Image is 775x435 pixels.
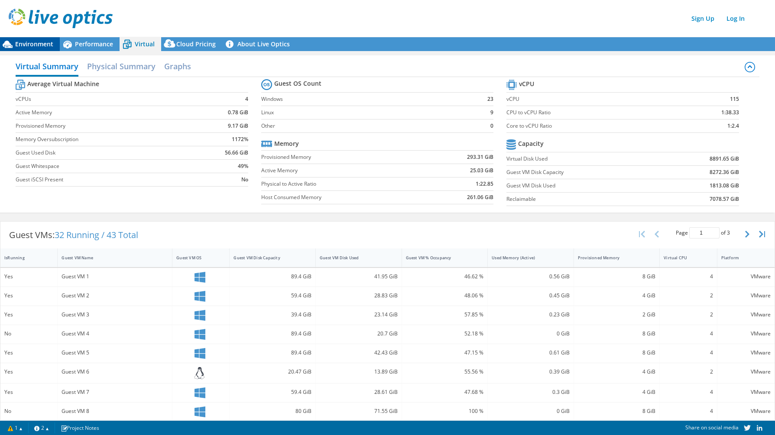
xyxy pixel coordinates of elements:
[685,424,739,431] span: Share on social media
[467,193,493,202] b: 261.06 GiB
[233,291,311,300] div: 59.4 GiB
[492,329,570,338] div: 0 GiB
[261,193,426,202] label: Host Consumed Memory
[710,168,739,177] b: 8272.36 GiB
[506,108,678,117] label: CPU to vCPU Ratio
[238,162,248,171] b: 49%
[578,387,656,397] div: 4 GiB
[492,310,570,319] div: 0.23 GiB
[406,272,484,281] div: 46.62 %
[222,37,296,51] a: About Live Optics
[261,122,473,130] label: Other
[16,135,198,144] label: Memory Oversubscription
[578,272,656,281] div: 8 GiB
[62,367,168,377] div: Guest VM 6
[406,329,484,338] div: 52.18 %
[16,108,198,117] label: Active Memory
[406,387,484,397] div: 47.68 %
[233,272,311,281] div: 89.4 GiB
[506,95,678,103] label: vCPU
[578,255,645,261] div: Provisioned Memory
[492,367,570,377] div: 0.39 GiB
[664,255,702,261] div: Virtual CPU
[176,255,215,261] div: Guest VM OS
[233,406,311,416] div: 80 GiB
[320,406,398,416] div: 71.55 GiB
[320,310,398,319] div: 23.14 GiB
[506,181,664,190] label: Guest VM Disk Used
[233,255,301,261] div: Guest VM Disk Capacity
[320,291,398,300] div: 28.83 GiB
[406,406,484,416] div: 100 %
[664,291,713,300] div: 2
[487,95,493,103] b: 23
[261,180,426,188] label: Physical to Active Ratio
[274,79,321,88] b: Guest OS Count
[233,348,311,358] div: 89.4 GiB
[578,367,656,377] div: 4 GiB
[28,422,55,433] a: 2
[15,40,53,48] span: Environment
[721,272,771,281] div: VMware
[578,348,656,358] div: 8 GiB
[664,272,713,281] div: 4
[233,310,311,319] div: 39.4 GiB
[320,329,398,338] div: 20.7 GiB
[261,153,426,161] label: Provisioned Memory
[0,222,147,248] div: Guest VMs:
[62,406,168,416] div: Guest VM 8
[225,148,248,157] b: 56.66 GiB
[4,367,53,377] div: Yes
[664,367,713,377] div: 2
[664,310,713,319] div: 2
[578,291,656,300] div: 4 GiB
[721,329,771,338] div: VMware
[490,108,493,117] b: 9
[689,227,720,238] input: jump to page
[320,255,387,261] div: Guest VM Disk Used
[578,329,656,338] div: 8 GiB
[506,155,664,163] label: Virtual Disk Used
[721,310,771,319] div: VMware
[492,348,570,358] div: 0.61 GiB
[687,12,719,25] a: Sign Up
[710,155,739,163] b: 8891.65 GiB
[710,195,739,203] b: 7078.57 GiB
[261,166,426,175] label: Active Memory
[55,229,138,241] span: 32 Running / 43 Total
[506,122,678,130] label: Core to vCPU Ratio
[721,255,760,261] div: Platform
[176,40,216,48] span: Cloud Pricing
[727,229,730,236] span: 3
[9,9,113,28] img: live_optics_svg.svg
[664,329,713,338] div: 4
[4,387,53,397] div: Yes
[16,95,198,103] label: vCPUs
[518,139,544,148] b: Capacity
[16,122,198,130] label: Provisioned Memory
[16,162,198,171] label: Guest Whitespace
[233,387,311,397] div: 59.4 GiB
[492,272,570,281] div: 0.56 GiB
[492,406,570,416] div: 0 GiB
[55,422,105,433] a: Project Notes
[506,195,664,203] label: Reclaimable
[710,181,739,190] b: 1813.08 GiB
[406,367,484,377] div: 55.56 %
[721,406,771,416] div: VMware
[261,108,473,117] label: Linux
[62,387,168,397] div: Guest VM 7
[492,387,570,397] div: 0.3 GiB
[4,291,53,300] div: Yes
[320,367,398,377] div: 13.89 GiB
[232,135,248,144] b: 1172%
[62,291,168,300] div: Guest VM 2
[228,122,248,130] b: 9.17 GiB
[87,58,156,75] h2: Physical Summary
[245,95,248,103] b: 4
[730,95,739,103] b: 115
[62,255,158,261] div: Guest VM Name
[16,148,198,157] label: Guest Used Disk
[135,40,155,48] span: Virtual
[664,387,713,397] div: 4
